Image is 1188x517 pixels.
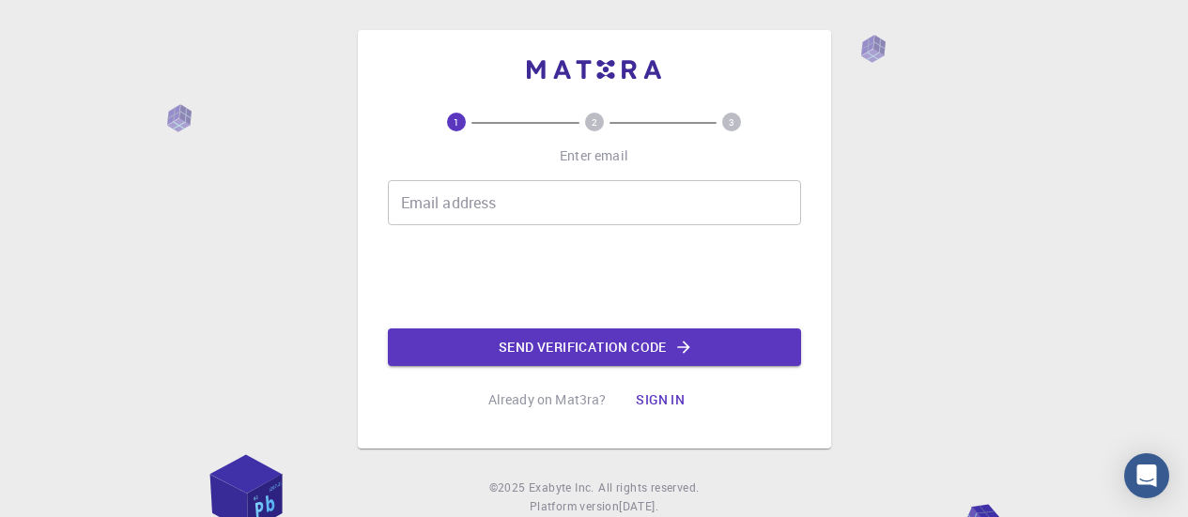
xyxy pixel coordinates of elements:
div: Open Intercom Messenger [1124,453,1169,498]
text: 2 [592,115,597,129]
a: [DATE]. [619,497,658,516]
button: Sign in [621,381,700,418]
p: Already on Mat3ra? [488,390,607,409]
span: © 2025 [489,479,529,497]
text: 1 [454,115,459,129]
iframe: reCAPTCHA [452,240,737,313]
span: Platform version [530,497,619,516]
span: All rights reserved. [598,479,699,497]
button: Send verification code [388,328,801,366]
text: 3 [729,115,734,129]
span: [DATE] . [619,498,658,513]
a: Exabyte Inc. [529,479,594,497]
p: Enter email [560,146,628,165]
span: Exabyte Inc. [529,479,594,494]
